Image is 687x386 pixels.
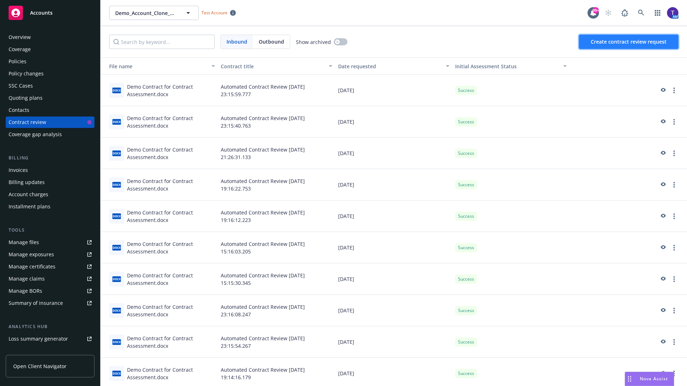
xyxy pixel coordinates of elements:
[6,261,94,272] a: Manage certificates
[103,63,207,70] div: File name
[6,333,94,345] a: Loss summary generator
[112,339,121,345] span: docx
[455,63,517,70] span: Initial Assessment Status
[9,80,33,91] div: SSC Cases
[112,182,121,187] span: docx
[127,146,215,161] div: Demo Contract for Contract Assessment.docx
[127,114,215,129] div: Demo Contract for Contract Assessment.docx
[112,88,121,93] span: docx
[127,209,215,224] div: Demo Contract for Contract Assessment.docx
[658,180,667,189] a: preview
[9,189,48,200] div: Account charges
[338,63,442,70] div: Date requested
[127,366,215,381] div: Demo Contract for Contract Assessment.docx
[112,308,121,313] span: docx
[9,44,31,55] div: Coverage
[30,10,53,16] span: Accounts
[112,119,121,124] span: docx
[201,10,227,16] span: Test Account
[6,80,94,91] a: SSC Cases
[458,213,474,219] span: Success
[458,307,474,314] span: Success
[335,201,453,232] div: [DATE]
[6,3,94,23] a: Accounts
[670,338,678,346] a: more
[109,35,215,49] input: Search by keyword...
[651,6,665,20] a: Switch app
[335,58,453,75] button: Date requested
[658,212,667,221] a: preview
[658,338,667,346] a: preview
[593,7,599,14] div: 99+
[218,75,335,106] div: Automated Contract Review [DATE] 23:15:59.777
[6,237,94,248] a: Manage files
[9,333,68,345] div: Loss summary generator
[670,212,678,221] a: more
[112,276,121,282] span: docx
[259,38,284,45] span: Outbound
[670,243,678,252] a: more
[658,86,667,95] a: preview
[634,6,648,20] a: Search
[112,213,121,219] span: docx
[127,272,215,287] div: Demo Contract for Contract Assessment.docx
[6,297,94,309] a: Summary of insurance
[103,63,207,70] div: Toggle SortBy
[6,68,94,79] a: Policy changes
[9,104,29,116] div: Contacts
[9,285,42,297] div: Manage BORs
[670,180,678,189] a: more
[6,249,94,260] a: Manage exposures
[6,117,94,128] a: Contract review
[458,339,474,345] span: Success
[226,38,247,45] span: Inbound
[9,31,31,43] div: Overview
[218,263,335,295] div: Automated Contract Review [DATE] 15:15:30.345
[6,201,94,212] a: Installment plans
[127,303,215,318] div: Demo Contract for Contract Assessment.docx
[221,35,253,49] span: Inbound
[335,295,453,326] div: [DATE]
[335,263,453,295] div: [DATE]
[9,117,46,128] div: Contract review
[9,297,63,309] div: Summary of insurance
[9,92,43,104] div: Quoting plans
[6,189,94,200] a: Account charges
[6,164,94,176] a: Invoices
[9,201,50,212] div: Installment plans
[6,44,94,55] a: Coverage
[6,129,94,140] a: Coverage gap analysis
[670,369,678,378] a: more
[6,177,94,188] a: Billing updates
[335,326,453,358] div: [DATE]
[335,75,453,106] div: [DATE]
[115,9,177,17] span: Demo_Account_Clone_QA_CR_Tests_Demo
[670,118,678,126] a: more
[9,68,44,79] div: Policy changes
[127,240,215,255] div: Demo Contract for Contract Assessment.docx
[6,154,94,162] div: Billing
[658,275,667,283] a: preview
[112,371,121,376] span: docx
[601,6,615,20] a: Start snowing
[625,372,634,386] div: Drag to move
[218,169,335,201] div: Automated Contract Review [DATE] 19:16:22.753
[667,7,678,19] img: photo
[6,273,94,284] a: Manage claims
[9,273,45,284] div: Manage claims
[112,245,121,250] span: docx
[458,370,474,377] span: Success
[218,295,335,326] div: Automated Contract Review [DATE] 23:16:08.247
[458,244,474,251] span: Success
[6,56,94,67] a: Policies
[458,119,474,125] span: Success
[6,323,94,330] div: Analytics hub
[253,35,290,49] span: Outbound
[455,63,559,70] div: Toggle SortBy
[658,306,667,315] a: preview
[670,306,678,315] a: more
[658,149,667,158] a: preview
[127,335,215,350] div: Demo Contract for Contract Assessment.docx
